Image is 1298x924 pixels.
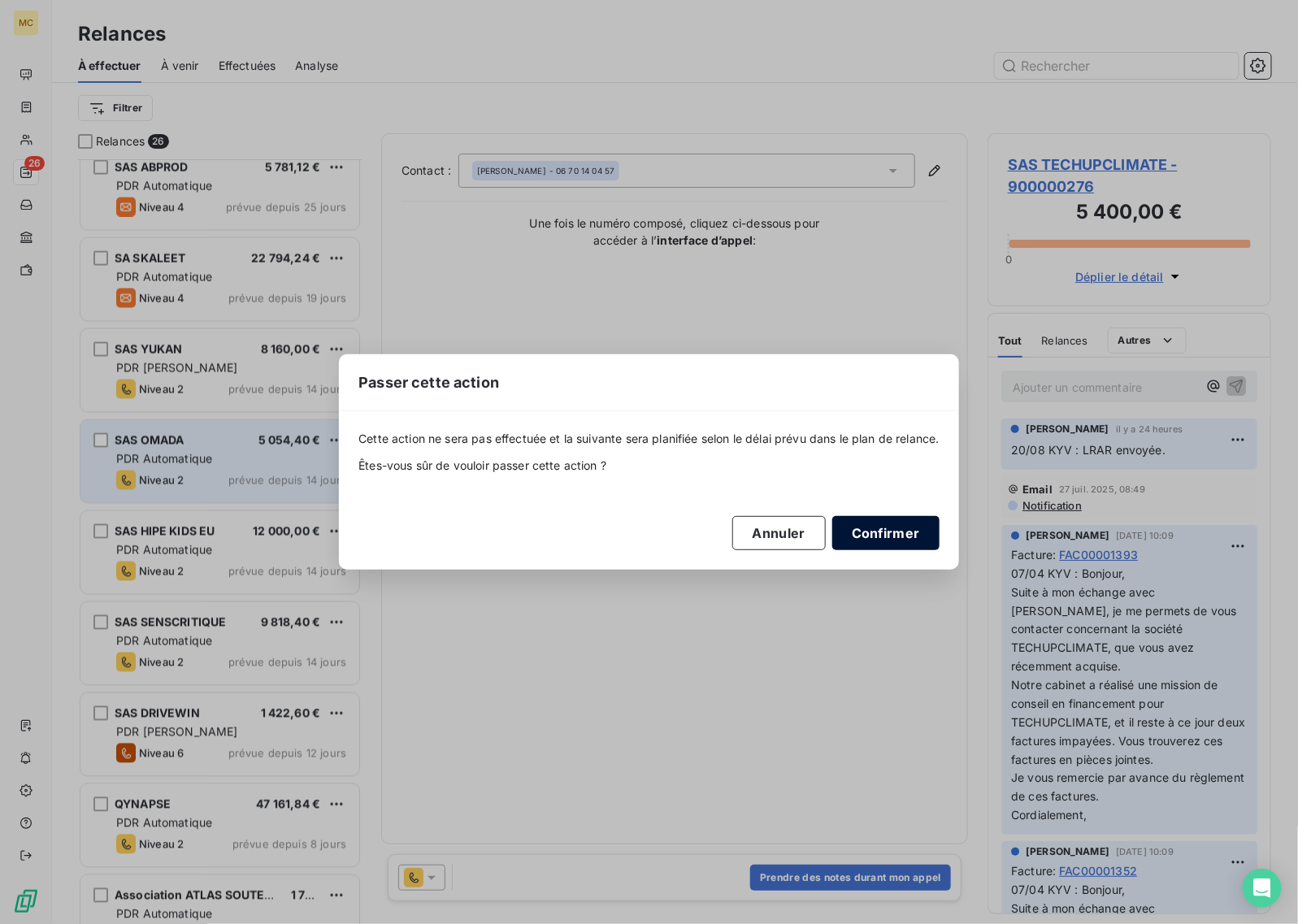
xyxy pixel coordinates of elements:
span: Cette action ne sera pas effectuée et la suivante sera planifiée selon le délai prévu dans le pla... [358,431,940,447]
button: Confirmer [832,516,940,550]
button: Annuler [732,516,826,550]
span: Passer cette action [358,371,499,393]
span: Êtes-vous sûr de vouloir passer cette action ? [358,458,940,474]
div: Open Intercom Messenger [1243,869,1282,908]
